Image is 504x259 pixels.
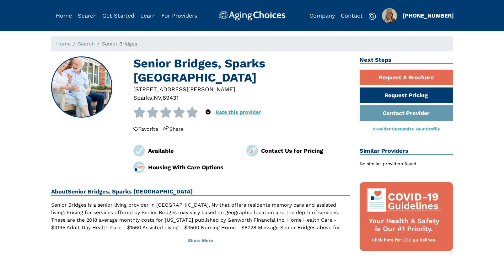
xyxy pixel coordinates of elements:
[56,41,71,47] a: Home
[52,57,112,117] img: Senior Bridges, Sparks NV
[360,147,453,155] h2: Similar Providers
[102,12,134,19] a: Get Started
[78,41,95,47] a: Search
[133,85,350,93] div: [STREET_ADDRESS][PERSON_NAME]
[163,125,184,133] div: Share
[403,12,454,19] a: [PHONE_NUMBER]
[366,237,442,243] div: Click here for CDC guidelines.
[382,8,397,23] img: 0d6ac745-f77c-4484-9392-b54ca61ede62.jpg
[56,12,72,19] a: Home
[309,12,335,19] a: Company
[148,146,237,155] div: Available
[360,56,453,64] h2: Next Steps
[360,87,453,103] a: Request Pricing
[133,125,158,133] div: Favorite
[366,217,442,233] div: Your Health & Safety is Our #1 Priority.
[382,8,397,23] div: Popover trigger
[154,94,161,101] span: NV
[360,70,453,85] a: Request A Brochure
[368,13,376,20] img: search-icon.svg
[152,94,154,101] span: ,
[218,11,286,21] img: AgingChoices
[102,41,137,47] span: Senior Bridges
[163,93,179,102] div: 89431
[206,107,211,118] div: Popover trigger
[133,94,152,101] span: Sparks
[78,12,97,19] a: Search
[360,161,453,167] div: No similar providers found.
[51,36,453,51] nav: breadcrumb
[148,163,237,172] div: Housing With Care Options
[133,56,350,85] h1: Senior Bridges, Sparks [GEOGRAPHIC_DATA]
[261,146,350,155] div: Contact Us for Pricing
[51,234,350,248] button: Show More
[216,109,261,115] a: Rate this provider
[366,188,442,212] img: covid-top-default.svg
[78,11,97,21] div: Popover trigger
[140,12,156,19] a: Learn
[341,12,363,19] a: Contact
[51,188,350,196] h2: About Senior Bridges, Sparks [GEOGRAPHIC_DATA]
[51,201,350,239] p: Senior Bridges is a senior living provider in [GEOGRAPHIC_DATA], Nv that offers residents memory ...
[373,126,440,131] a: Provider Customize Your Profile
[161,12,197,19] a: For Providers
[161,94,163,101] span: ,
[360,105,453,121] a: Contact Provider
